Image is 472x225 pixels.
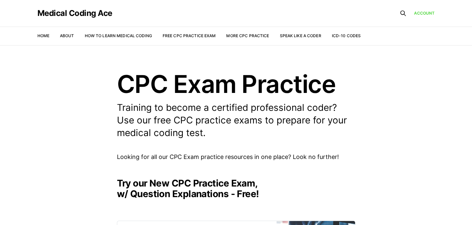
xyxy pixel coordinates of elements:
[226,33,269,38] a: More CPC Practice
[332,33,361,38] a: ICD-10 Codes
[37,33,49,38] a: Home
[117,102,355,139] p: Training to become a certified professional coder? Use our free CPC practice exams to prepare for...
[163,33,216,38] a: Free CPC Practice Exam
[117,178,355,199] h2: Try our New CPC Practice Exam, w/ Question Explanations - Free!
[280,33,321,38] a: Speak Like a Coder
[60,33,74,38] a: About
[37,9,112,17] a: Medical Coding Ace
[85,33,152,38] a: How to Learn Medical Coding
[117,152,355,162] p: Looking for all our CPC Exam practice resources in one place? Look no further!
[117,72,355,96] h1: CPC Exam Practice
[414,10,435,16] a: Account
